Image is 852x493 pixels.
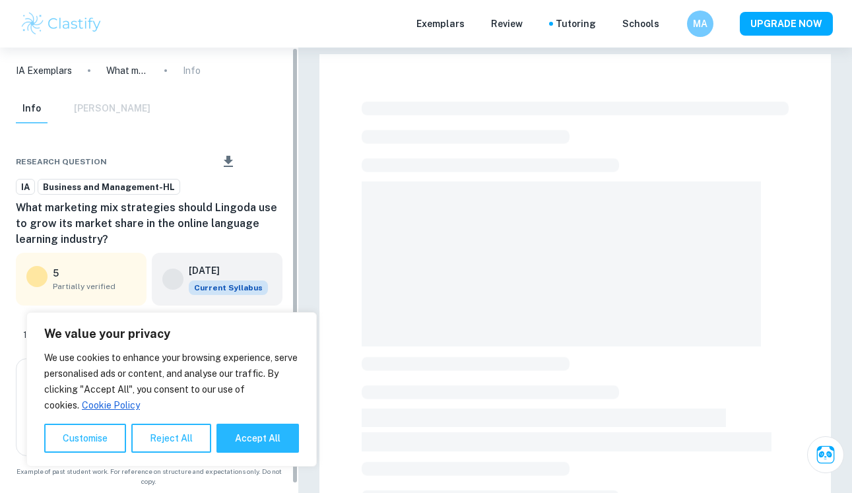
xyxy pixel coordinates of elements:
div: Share [188,154,199,170]
p: Review [491,16,523,31]
button: Accept All [216,424,299,453]
span: Research question [16,156,107,168]
div: Unbookmark [259,154,269,170]
p: Exemplars [416,16,465,31]
div: Download [201,145,256,179]
span: Example of past student work. For reference on structure and expectations only. Do not copy. [16,467,282,486]
h6: What marketing mix strategies should Lingoda use to grow its market share in the online language ... [16,200,282,247]
a: Business and Management-HL [38,179,180,195]
div: We value your privacy [26,312,317,467]
button: Reject All [131,424,211,453]
img: Clastify logo [20,11,104,37]
span: Business and Management-HL [38,181,180,194]
button: UPGRADE NOW [740,12,833,36]
button: Info [16,94,48,123]
a: Cookie Policy [81,399,141,411]
div: This exemplar is based on the current syllabus. Feel free to refer to it for inspiration/ideas wh... [189,280,268,295]
div: Like [16,324,34,345]
h6: MA [692,16,707,31]
p: We value your privacy [44,326,299,342]
h6: [DATE] [189,263,257,278]
a: Tutoring [556,16,596,31]
span: IA [16,181,34,194]
button: Help and Feedback [670,20,676,27]
div: Report issue [272,154,282,170]
span: 1 [16,329,34,342]
a: IA [16,179,35,195]
p: Info [183,63,201,78]
p: We use cookies to enhance your browsing experience, serve personalised ads or content, and analys... [44,350,299,413]
span: Partially verified [53,280,136,292]
a: Schools [622,16,659,31]
button: Ask Clai [807,436,844,473]
p: What marketing mix strategies should Lingoda use to grow its market share in the online language ... [106,63,148,78]
a: IA Exemplars [16,63,72,78]
button: Customise [44,424,126,453]
button: MA [687,11,713,37]
p: 5 [53,266,59,280]
span: Current Syllabus [189,280,268,295]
